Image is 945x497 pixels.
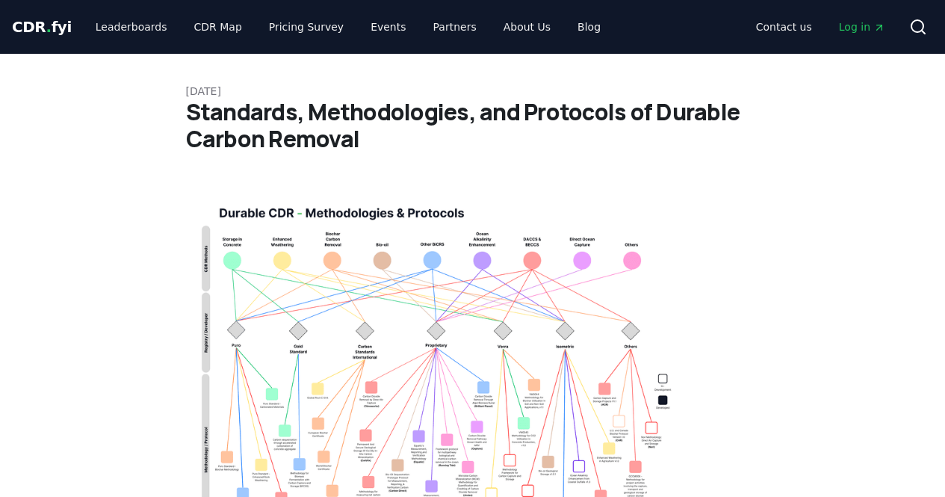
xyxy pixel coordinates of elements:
nav: Main [84,13,613,40]
a: Blog [566,13,613,40]
a: About Us [492,13,563,40]
span: . [46,18,52,36]
h1: Standards, Methodologies, and Protocols of Durable Carbon Removal [186,99,760,152]
a: Pricing Survey [257,13,356,40]
a: Events [359,13,418,40]
a: CDR.fyi [12,16,72,37]
nav: Main [744,13,897,40]
p: [DATE] [186,84,760,99]
a: Partners [421,13,489,40]
span: Log in [839,19,885,34]
a: Leaderboards [84,13,179,40]
a: Contact us [744,13,824,40]
span: CDR fyi [12,18,72,36]
a: CDR Map [182,13,254,40]
a: Log in [827,13,897,40]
